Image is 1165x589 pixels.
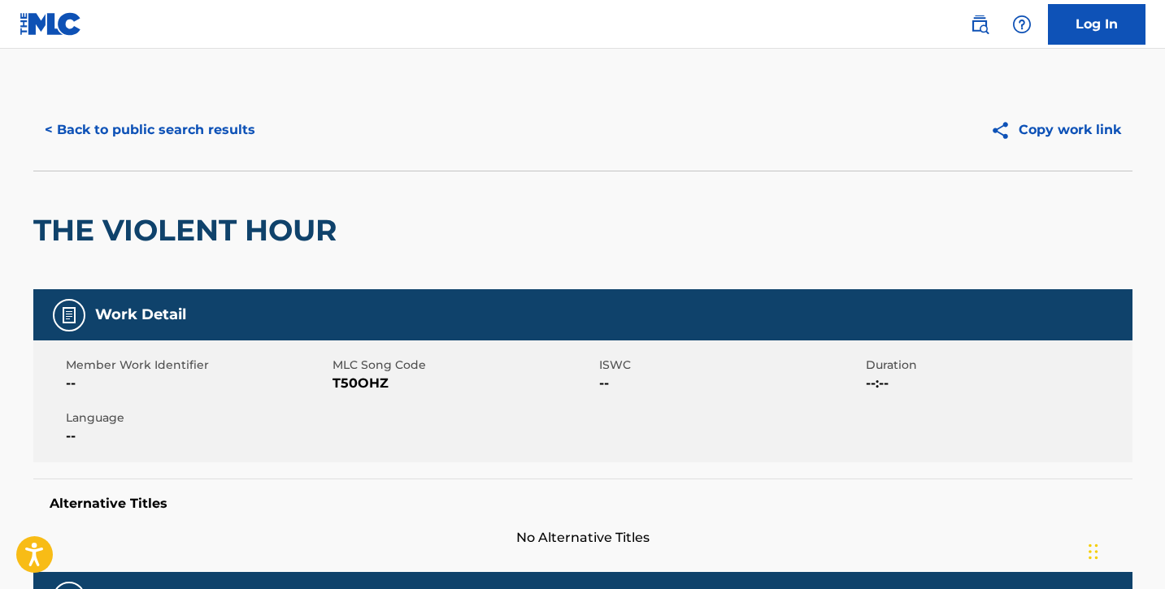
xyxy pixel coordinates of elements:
[59,305,79,325] img: Work Detail
[1012,15,1032,34] img: help
[20,12,82,36] img: MLC Logo
[33,212,345,249] h2: THE VIOLENT HOUR
[990,120,1019,141] img: Copy work link
[50,496,1116,512] h5: Alternative Titles
[66,427,328,446] span: --
[979,110,1132,150] button: Copy work link
[1006,8,1038,41] div: Help
[599,357,862,374] span: ISWC
[33,110,267,150] button: < Back to public search results
[1048,4,1145,45] a: Log In
[866,374,1128,393] span: --:--
[66,357,328,374] span: Member Work Identifier
[963,8,996,41] a: Public Search
[333,357,595,374] span: MLC Song Code
[66,409,328,427] span: Language
[866,357,1128,374] span: Duration
[66,374,328,393] span: --
[95,305,186,324] h5: Work Detail
[333,374,595,393] span: T50OHZ
[599,374,862,393] span: --
[1084,511,1165,589] iframe: Chat Widget
[33,528,1132,548] span: No Alternative Titles
[970,15,989,34] img: search
[1089,527,1098,576] div: Drag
